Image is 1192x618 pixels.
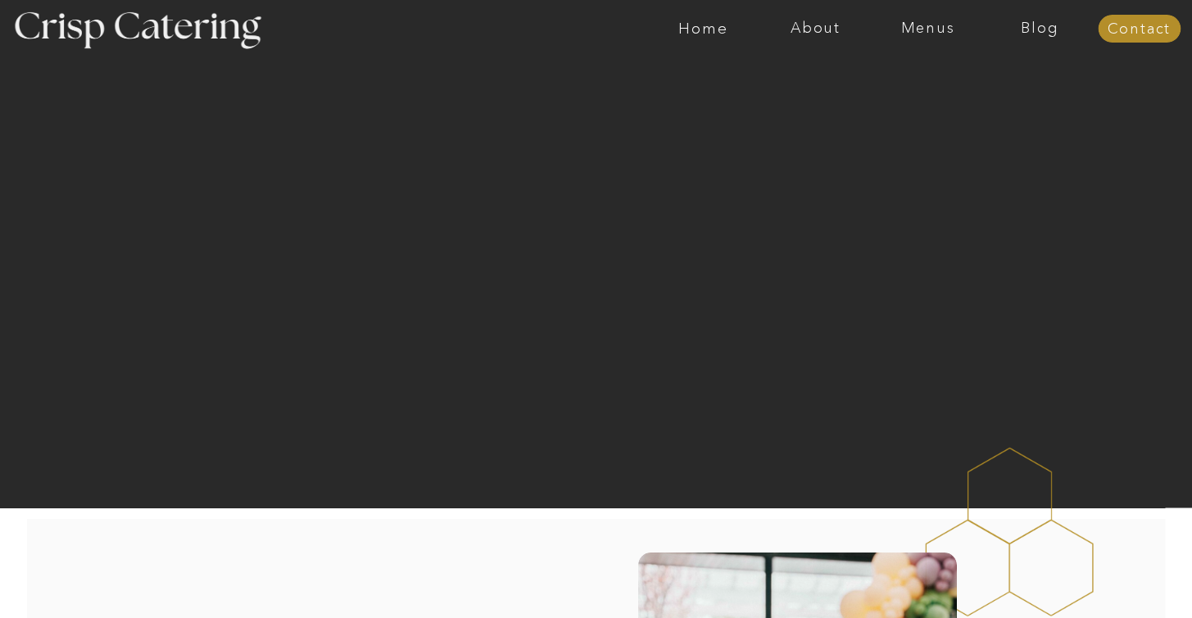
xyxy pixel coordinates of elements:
[759,20,872,37] a: About
[872,20,984,37] a: Menus
[647,20,759,37] a: Home
[984,20,1096,37] a: Blog
[1098,21,1181,38] a: Contact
